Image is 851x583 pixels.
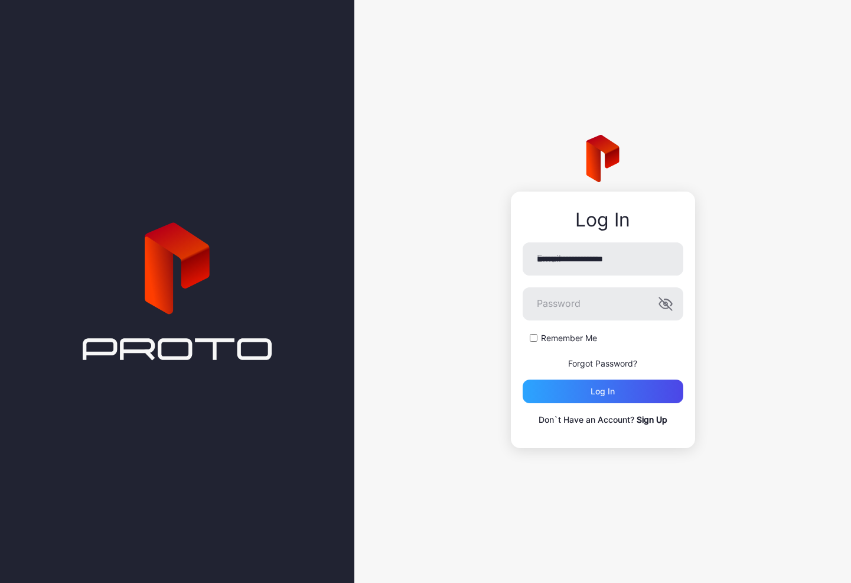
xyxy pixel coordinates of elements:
[541,332,597,344] label: Remember Me
[523,287,683,320] input: Password
[523,242,683,276] input: Email
[637,414,667,425] a: Sign Up
[568,358,637,368] a: Forgot Password?
[523,209,683,231] div: Log In
[523,380,683,403] button: Log in
[658,297,673,311] button: Password
[591,387,615,396] div: Log in
[523,413,683,427] p: Don`t Have an Account?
